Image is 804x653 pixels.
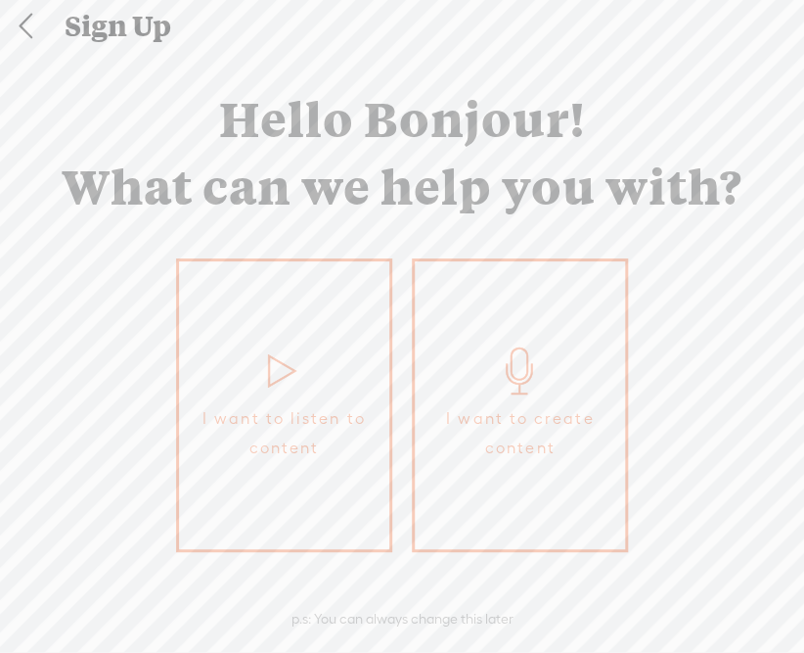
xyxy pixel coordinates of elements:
div: p.s: You can always change this later [282,610,523,628]
div: Hello Bonjour! [209,95,596,142]
span: I want to create content [424,404,615,463]
div: What can we help you with? [52,163,752,210]
span: I want to listen to content [189,404,380,463]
